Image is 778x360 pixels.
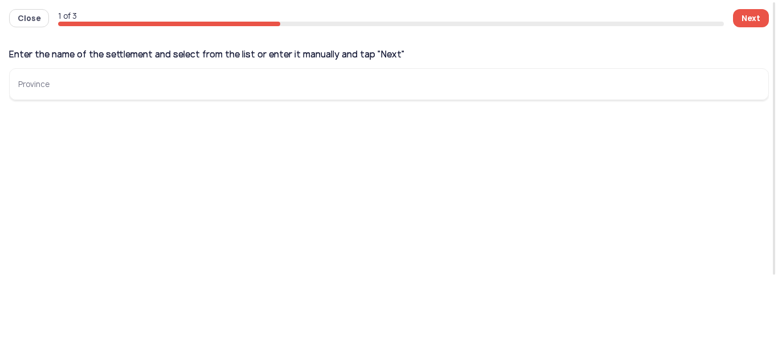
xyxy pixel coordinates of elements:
[733,9,769,27] button: Next
[58,11,77,21] span: 1 of 3
[18,13,40,24] span: Close
[9,48,769,61] p: Enter the name of the settlement and select from the list or enter it manually and tap "Next"
[9,9,49,27] button: Close
[742,13,760,24] span: Next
